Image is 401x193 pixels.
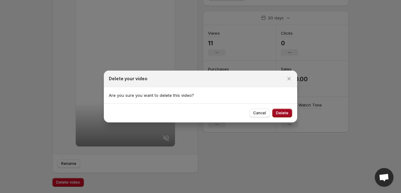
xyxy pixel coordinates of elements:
[272,109,292,117] button: Delete
[104,87,297,103] section: Are you sure you want to delete this video?
[109,76,147,82] h2: Delete your video
[285,74,293,83] button: Close
[253,111,266,116] span: Cancel
[276,111,288,116] span: Delete
[249,109,270,117] button: Cancel
[375,168,394,187] div: Open chat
